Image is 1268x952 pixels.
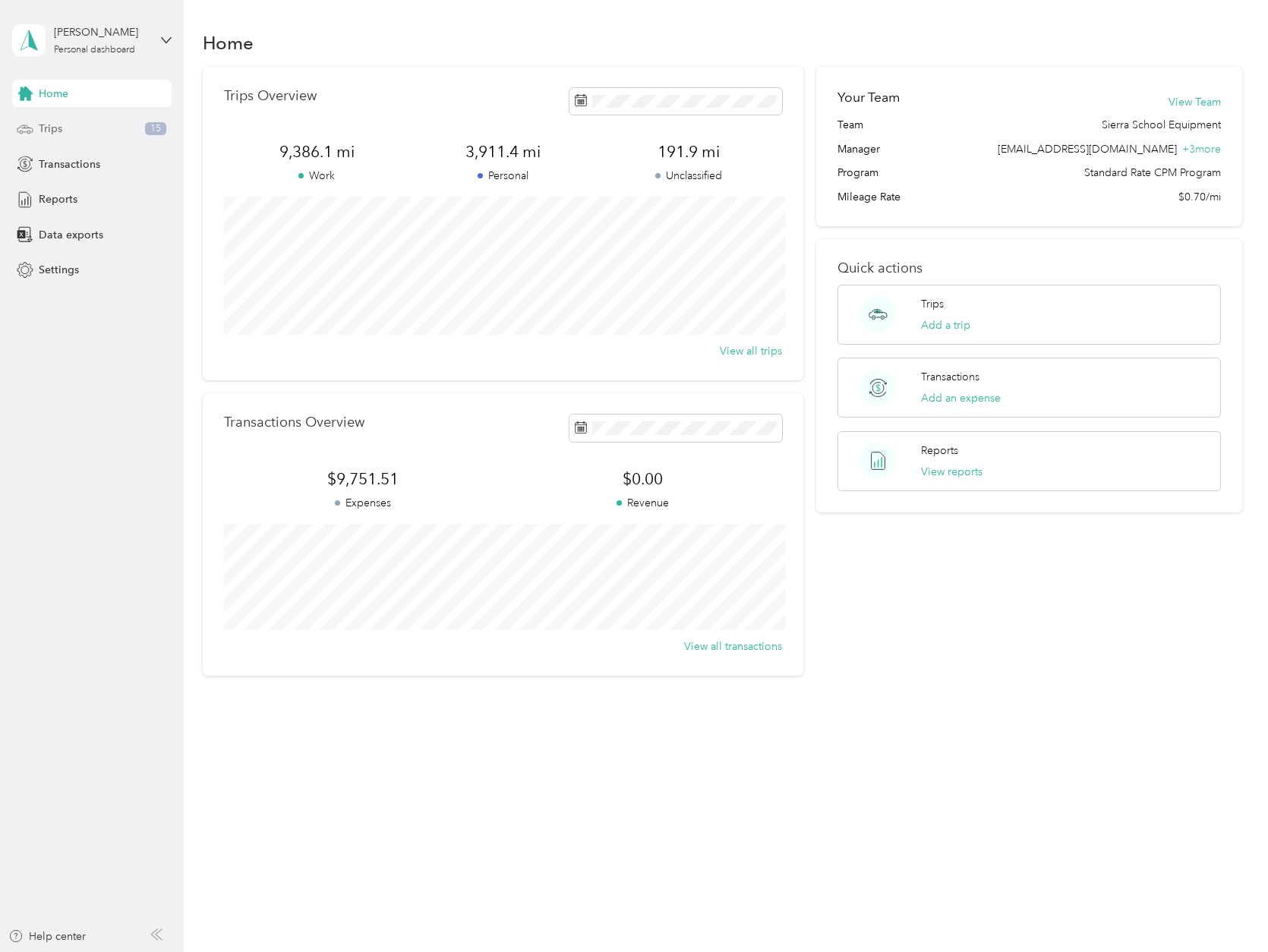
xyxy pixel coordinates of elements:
[921,317,970,333] button: Add a trip
[39,227,103,243] span: Data exports
[224,468,503,490] span: $9,751.51
[39,156,100,172] span: Transactions
[720,343,782,359] button: View all trips
[837,260,1220,276] p: Quick actions
[410,141,596,162] span: 3,911.4 mi
[39,191,77,207] span: Reports
[921,443,958,459] p: Reports
[8,928,86,944] button: Help center
[54,46,135,55] div: Personal dashboard
[224,168,410,184] p: Work
[224,88,317,104] p: Trips Overview
[1084,165,1221,181] span: Standard Rate CPM Program
[837,88,900,107] h2: Your Team
[837,117,863,133] span: Team
[837,141,880,157] span: Manager
[921,296,944,312] p: Trips
[837,189,901,205] span: Mileage Rate
[837,165,878,181] span: Program
[39,121,62,137] span: Trips
[410,168,596,184] p: Personal
[39,262,79,278] span: Settings
[1183,867,1268,952] iframe: Everlance-gr Chat Button Frame
[998,143,1177,156] span: [EMAIL_ADDRESS][DOMAIN_NAME]
[224,141,410,162] span: 9,386.1 mi
[203,35,254,51] h1: Home
[503,495,782,511] p: Revenue
[54,24,149,40] div: [PERSON_NAME]
[224,495,503,511] p: Expenses
[145,122,166,136] span: 15
[1182,143,1221,156] span: + 3 more
[596,168,782,184] p: Unclassified
[224,415,364,430] p: Transactions Overview
[503,468,782,490] span: $0.00
[921,464,983,480] button: View reports
[39,86,68,102] span: Home
[1169,94,1221,110] button: View Team
[684,638,782,654] button: View all transactions
[596,141,782,162] span: 191.9 mi
[921,369,979,385] p: Transactions
[1178,189,1221,205] span: $0.70/mi
[921,390,1001,406] button: Add an expense
[1102,117,1221,133] span: Sierra School Equipment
